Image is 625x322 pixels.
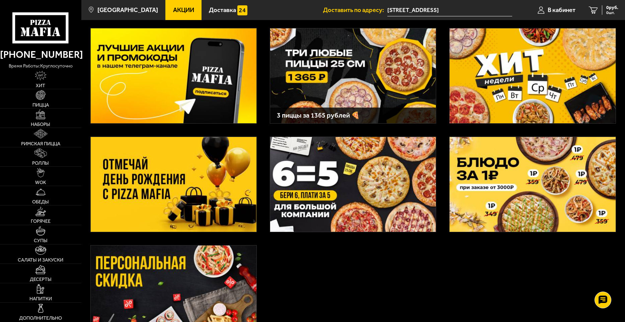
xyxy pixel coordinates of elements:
[34,238,48,243] span: Супы
[209,7,236,13] span: Доставка
[548,7,575,13] span: В кабинет
[21,141,60,146] span: Римская пицца
[606,5,618,10] span: 0 руб.
[323,7,387,13] span: Доставить по адресу:
[32,199,49,204] span: Обеды
[606,11,618,15] span: 0 шт.
[277,112,429,119] h3: 3 пиццы за 1365 рублей 🍕
[18,258,63,262] span: Салаты и закуски
[173,7,194,13] span: Акции
[30,277,52,282] span: Десерты
[19,316,62,320] span: Дополнительно
[32,161,49,165] span: Роллы
[36,83,45,88] span: Хит
[31,122,50,127] span: Наборы
[387,4,512,16] input: Ваш адрес доставки
[270,28,436,124] a: 3 пиццы за 1365 рублей 🍕
[31,219,51,223] span: Горячее
[29,296,52,301] span: Напитки
[237,5,247,15] img: 15daf4d41897b9f0e9f617042186c801.svg
[32,103,49,107] span: Пицца
[97,7,158,13] span: [GEOGRAPHIC_DATA]
[35,180,46,185] span: WOK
